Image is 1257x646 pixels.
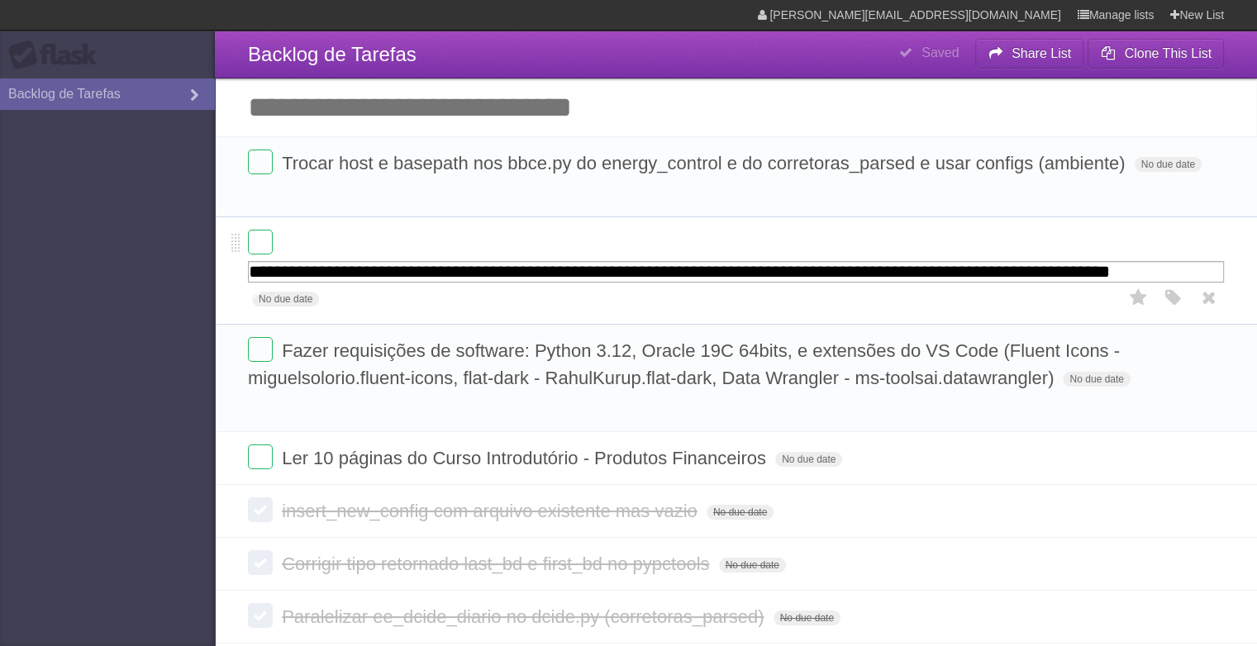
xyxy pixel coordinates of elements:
span: No due date [707,505,774,520]
button: Share List [975,39,1084,69]
span: No due date [775,452,842,467]
span: insert_new_config com arquivo existente mas vazio [282,501,702,521]
label: Done [248,444,273,469]
span: No due date [1135,157,1202,172]
b: Clone This List [1124,46,1212,60]
span: Corrigir tipo retornado last_bd e first_bd no pypctools [282,553,713,574]
span: Trocar host e basepath nos bbce.py do energy_control e do corretoras_parsed e usar configs (ambie... [282,153,1129,173]
label: Done [248,230,273,254]
label: Done [248,603,273,628]
span: No due date [774,610,840,625]
span: Paralelizar ee_dcide_diario no dcide.py (corretoras_parsed) [282,606,768,627]
span: No due date [719,558,786,572]
b: Share List [1012,46,1071,60]
span: No due date [1063,372,1130,387]
span: Backlog de Tarefas [248,43,417,65]
span: Fazer requisições de software: Python 3.12, Oracle 19C 64bits, e extensões do VS Code (Fluent Ico... [248,340,1120,388]
b: Saved [921,45,959,59]
span: Ler 10 páginas do Curso Introdutório - Produtos Financeiros [282,448,770,468]
span: No due date [252,292,319,306]
label: Done [248,550,273,575]
label: Star task [1123,284,1155,311]
label: Done [248,337,273,362]
button: Clone This List [1088,39,1224,69]
div: Flask [8,40,107,70]
label: Done [248,150,273,174]
label: Done [248,497,273,522]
